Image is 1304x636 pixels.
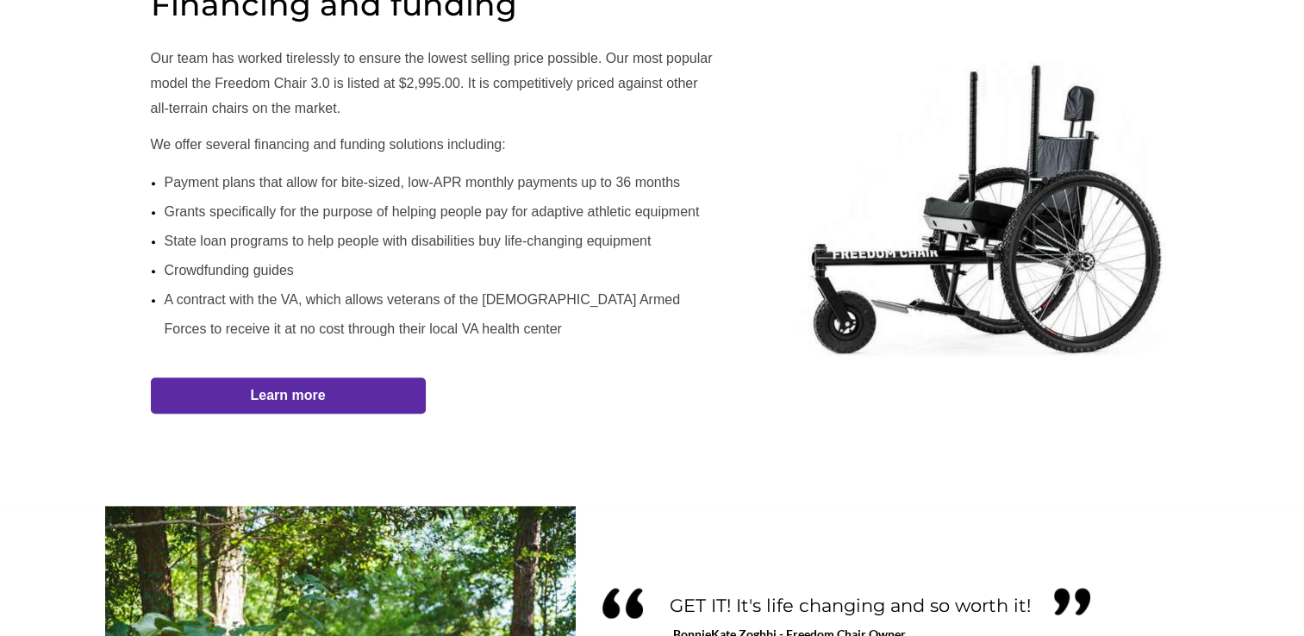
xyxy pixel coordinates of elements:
[250,388,325,402] strong: Learn more
[165,292,680,336] span: A contract with the VA, which allows veterans of the [DEMOGRAPHIC_DATA] Armed Forces to receive i...
[151,137,506,152] span: We offer several financing and funding solutions including:
[670,595,1031,616] span: GET IT! It's life changing and so worth it!
[165,263,294,277] span: Crowdfunding guides
[151,51,713,115] span: Our team has worked tirelessly to ensure the lowest selling price possible. Our most popular mode...
[151,377,426,414] a: Learn more
[165,175,681,190] span: Payment plans that allow for bite-sized, low-APR monthly payments up to 36 months
[165,204,700,219] span: Grants specifically for the purpose of helping people pay for adaptive athletic equipment
[165,234,652,248] span: State loan programs to help people with disabilities buy life-changing equipment
[61,416,209,449] input: Get more information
